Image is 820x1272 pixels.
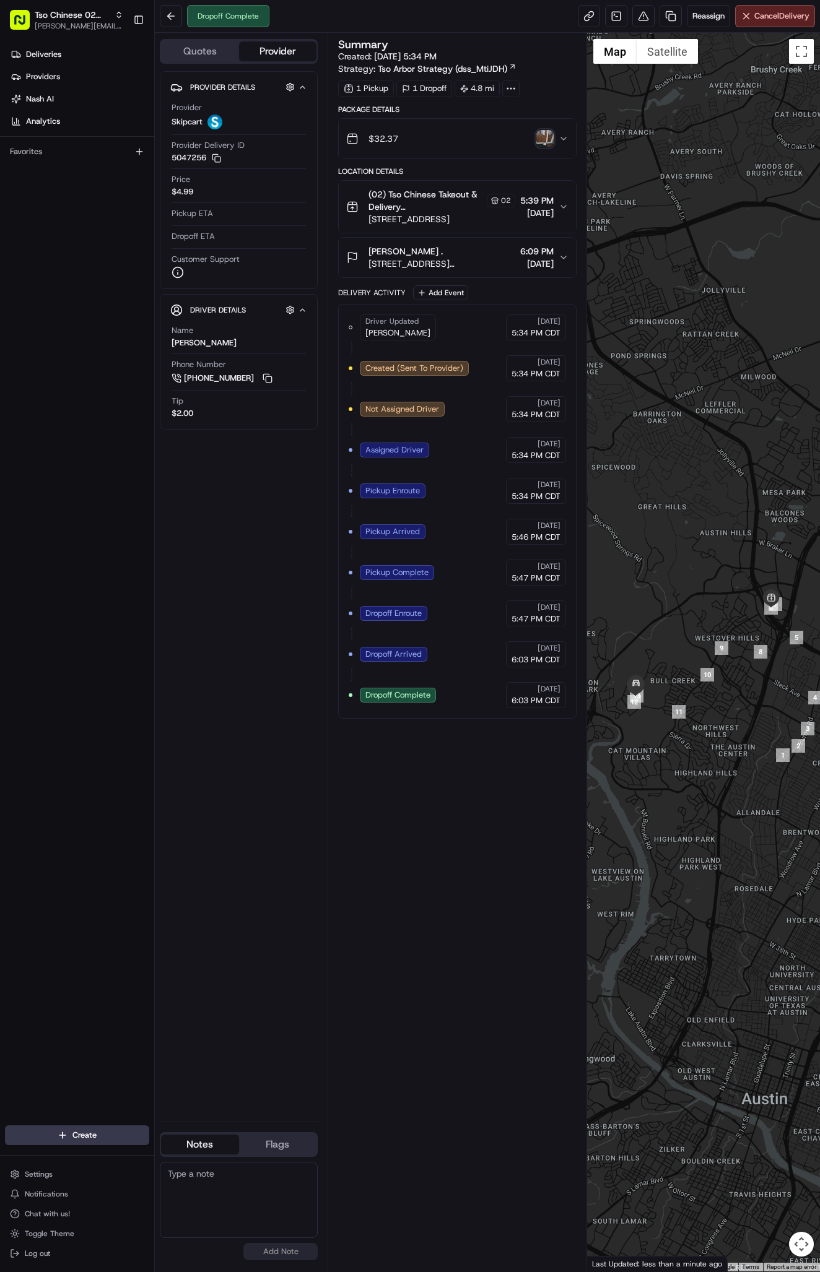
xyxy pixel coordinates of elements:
button: Toggle fullscreen view [789,39,814,64]
span: (02) Tso Chinese Takeout & Delivery [GEOGRAPHIC_DATA] [GEOGRAPHIC_DATA] Crossing Manager [369,188,484,213]
span: Provider [172,102,202,113]
span: [DATE] [520,257,554,270]
div: 6 [764,601,778,615]
span: Tip [172,396,183,407]
div: Favorites [5,142,149,162]
span: [DATE] [538,439,560,449]
span: 5:34 PM CDT [512,368,560,379]
div: 9 [715,641,728,655]
div: $2.00 [172,408,193,419]
button: $32.37photo_proof_of_delivery image [339,119,576,158]
span: [DATE] [520,207,554,219]
span: Nash AI [26,93,54,105]
span: Customer Support [172,254,240,265]
span: 5:47 PM CDT [512,573,560,584]
div: Strategy: [338,63,517,75]
span: 5:47 PM CDT [512,613,560,625]
a: Analytics [5,111,154,131]
span: Price [172,174,190,185]
button: Add Event [413,285,468,300]
button: Quotes [161,41,239,61]
div: 7 [769,597,782,611]
span: $32.37 [369,132,398,145]
div: 8 [754,645,767,659]
span: Tso Arbor Strategy (dss_MtiJDH) [378,63,507,75]
span: Skipcart [172,116,203,128]
img: Google [590,1255,631,1271]
span: 6:09 PM [520,245,554,257]
div: 12 [627,695,641,709]
div: Delivery Activity [338,288,406,298]
span: [DATE] 5:34 PM [374,51,437,62]
button: Show satellite imagery [637,39,698,64]
div: 2 [792,739,805,753]
span: Cancel Delivery [754,11,809,22]
button: Notifications [5,1185,149,1203]
span: Chat with us! [25,1209,70,1219]
span: [PHONE_NUMBER] [184,373,254,384]
span: Log out [25,1248,50,1258]
span: Not Assigned Driver [365,404,439,415]
span: Provider Delivery ID [172,140,245,151]
div: 10 [700,668,714,681]
span: Pickup ETA [172,208,213,219]
span: Settings [25,1169,53,1179]
span: Assigned Driver [365,444,424,456]
span: Pickup Arrived [365,526,420,537]
span: 6:03 PM CDT [512,654,560,665]
div: 3 [801,722,814,735]
span: [DATE] [538,643,560,653]
span: [DATE] [538,357,560,367]
span: 5:34 PM CDT [512,409,560,420]
button: Notes [161,1135,239,1154]
img: photo_proof_of_delivery image [536,130,554,147]
button: Provider Details [170,77,307,97]
span: Driver Updated [365,316,419,326]
button: Toggle Theme [5,1225,149,1242]
span: Dropoff Enroute [365,608,422,619]
span: Reassign [692,11,725,22]
span: Analytics [26,116,60,127]
button: Driver Details [170,300,307,320]
span: Create [72,1130,97,1141]
span: Name [172,325,193,336]
button: Map camera controls [789,1232,814,1257]
span: [DATE] [538,602,560,612]
span: [PERSON_NAME] . [369,245,443,257]
button: Chat with us! [5,1205,149,1222]
span: [PERSON_NAME][EMAIL_ADDRESS][DOMAIN_NAME] [35,21,123,31]
div: 13 [630,689,643,703]
span: [STREET_ADDRESS] [369,213,515,225]
span: 5:39 PM [520,194,554,207]
a: Tso Arbor Strategy (dss_MtiJDH) [378,63,517,75]
button: Tso Chinese 02 Arbor[PERSON_NAME][EMAIL_ADDRESS][DOMAIN_NAME] [5,5,128,35]
img: profile_skipcart_partner.png [207,115,222,129]
button: Log out [5,1245,149,1262]
div: Package Details [338,105,577,115]
div: Last Updated: less than a minute ago [587,1256,728,1271]
button: Create [5,1125,149,1145]
a: Nash AI [5,89,154,109]
a: Terms (opens in new tab) [742,1263,759,1270]
span: Deliveries [26,49,61,60]
div: 11 [672,705,686,719]
span: [DATE] [538,561,560,571]
span: 5:46 PM CDT [512,532,560,543]
span: 5:34 PM CDT [512,450,560,461]
button: Tso Chinese 02 Arbor [35,9,110,21]
button: Reassign [687,5,730,27]
span: 6:03 PM CDT [512,695,560,706]
button: 5047256 [172,152,221,163]
span: [PERSON_NAME] [365,327,430,339]
button: Flags [239,1135,317,1154]
span: Toggle Theme [25,1229,74,1239]
a: Report a map error [767,1263,816,1270]
button: [PERSON_NAME] .[STREET_ADDRESS][PERSON_NAME]6:09 PM[DATE] [339,238,576,277]
div: [PERSON_NAME] [172,337,237,348]
span: Provider Details [190,82,255,92]
span: Phone Number [172,359,226,370]
span: Pickup Complete [365,567,429,578]
div: 5 [790,631,803,644]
